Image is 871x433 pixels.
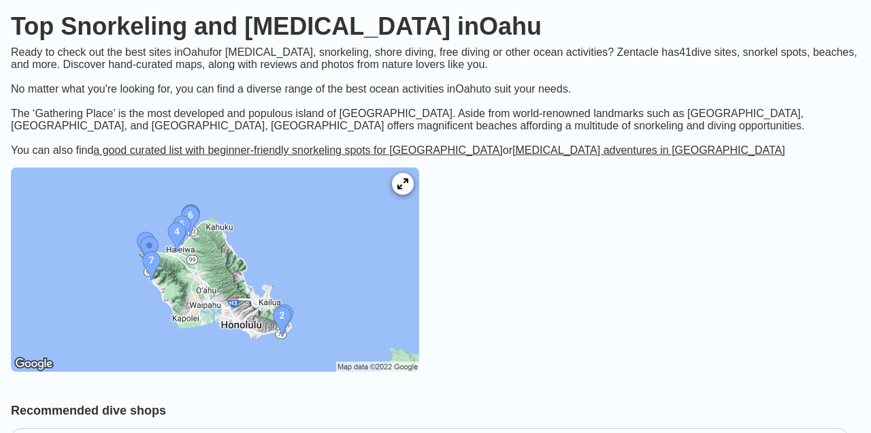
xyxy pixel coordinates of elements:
iframe: Sign in with Google Dialog [591,14,857,200]
a: a good curated list with beginner-friendly snorkeling spots for [GEOGRAPHIC_DATA] [93,144,502,156]
h2: Recommended dive shops [11,396,860,418]
img: Oahu dive site map [11,167,419,372]
h1: Top Snorkeling and [MEDICAL_DATA] in Oahu [11,12,860,41]
a: [MEDICAL_DATA] adventures in [GEOGRAPHIC_DATA] [512,144,785,156]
